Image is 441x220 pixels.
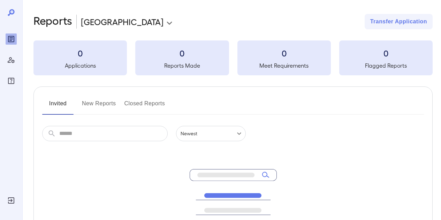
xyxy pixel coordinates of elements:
[135,47,229,59] h3: 0
[33,40,433,75] summary: 0Applications0Reports Made0Meet Requirements0Flagged Reports
[135,61,229,70] h5: Reports Made
[81,16,164,27] p: [GEOGRAPHIC_DATA]
[6,33,17,45] div: Reports
[6,54,17,66] div: Manage Users
[6,75,17,86] div: FAQ
[6,195,17,206] div: Log Out
[237,47,331,59] h3: 0
[33,61,127,70] h5: Applications
[237,61,331,70] h5: Meet Requirements
[33,14,72,29] h2: Reports
[42,98,74,115] button: Invited
[365,14,433,29] button: Transfer Application
[33,47,127,59] h3: 0
[124,98,165,115] button: Closed Reports
[339,61,433,70] h5: Flagged Reports
[82,98,116,115] button: New Reports
[339,47,433,59] h3: 0
[176,126,246,141] div: Newest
